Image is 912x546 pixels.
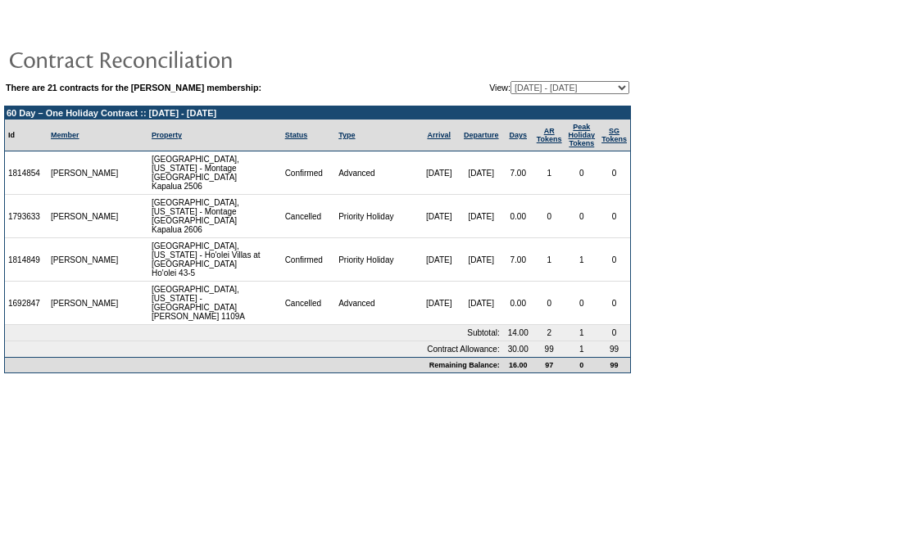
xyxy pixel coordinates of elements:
[5,151,48,195] td: 1814854
[569,123,596,147] a: Peak HolidayTokens
[533,282,565,325] td: 0
[5,341,503,357] td: Contract Allowance:
[282,195,336,238] td: Cancelled
[8,43,336,75] img: pgTtlContractReconciliation.gif
[598,282,630,325] td: 0
[5,282,48,325] td: 1692847
[533,238,565,282] td: 1
[533,151,565,195] td: 1
[503,238,533,282] td: 7.00
[148,238,282,282] td: [GEOGRAPHIC_DATA], [US_STATE] - Ho'olei Villas at [GEOGRAPHIC_DATA] Ho'olei 43-5
[427,131,451,139] a: Arrival
[335,195,418,238] td: Priority Holiday
[460,282,503,325] td: [DATE]
[418,151,459,195] td: [DATE]
[598,195,630,238] td: 0
[148,282,282,325] td: [GEOGRAPHIC_DATA], [US_STATE] - [GEOGRAPHIC_DATA] [PERSON_NAME] 1109A
[418,195,459,238] td: [DATE]
[338,131,355,139] a: Type
[5,106,630,120] td: 60 Day – One Holiday Contract :: [DATE] - [DATE]
[503,357,533,372] td: 16.00
[48,195,122,238] td: [PERSON_NAME]
[565,325,599,341] td: 1
[282,238,336,282] td: Confirmed
[48,238,122,282] td: [PERSON_NAME]
[48,282,122,325] td: [PERSON_NAME]
[5,195,48,238] td: 1793633
[460,151,503,195] td: [DATE]
[537,127,562,143] a: ARTokens
[509,131,527,139] a: Days
[418,238,459,282] td: [DATE]
[598,238,630,282] td: 0
[460,195,503,238] td: [DATE]
[285,131,308,139] a: Status
[601,127,627,143] a: SGTokens
[565,238,599,282] td: 1
[503,341,533,357] td: 30.00
[5,238,48,282] td: 1814849
[282,151,336,195] td: Confirmed
[460,238,503,282] td: [DATE]
[503,325,533,341] td: 14.00
[335,238,418,282] td: Priority Holiday
[418,282,459,325] td: [DATE]
[5,120,48,151] td: Id
[598,341,630,357] td: 99
[282,282,336,325] td: Cancelled
[152,131,182,139] a: Property
[533,357,565,372] td: 97
[503,151,533,195] td: 7.00
[409,81,629,94] td: View:
[335,282,418,325] td: Advanced
[503,282,533,325] td: 0.00
[598,151,630,195] td: 0
[533,195,565,238] td: 0
[533,341,565,357] td: 99
[503,195,533,238] td: 0.00
[5,357,503,372] td: Remaining Balance:
[565,151,599,195] td: 0
[5,325,503,341] td: Subtotal:
[598,357,630,372] td: 99
[335,151,418,195] td: Advanced
[533,325,565,341] td: 2
[565,341,599,357] td: 1
[598,325,630,341] td: 0
[464,131,499,139] a: Departure
[48,151,122,195] td: [PERSON_NAME]
[6,83,261,93] b: There are 21 contracts for the [PERSON_NAME] membership:
[148,195,282,238] td: [GEOGRAPHIC_DATA], [US_STATE] - Montage [GEOGRAPHIC_DATA] Kapalua 2606
[565,195,599,238] td: 0
[565,282,599,325] td: 0
[51,131,79,139] a: Member
[565,357,599,372] td: 0
[148,151,282,195] td: [GEOGRAPHIC_DATA], [US_STATE] - Montage [GEOGRAPHIC_DATA] Kapalua 2506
